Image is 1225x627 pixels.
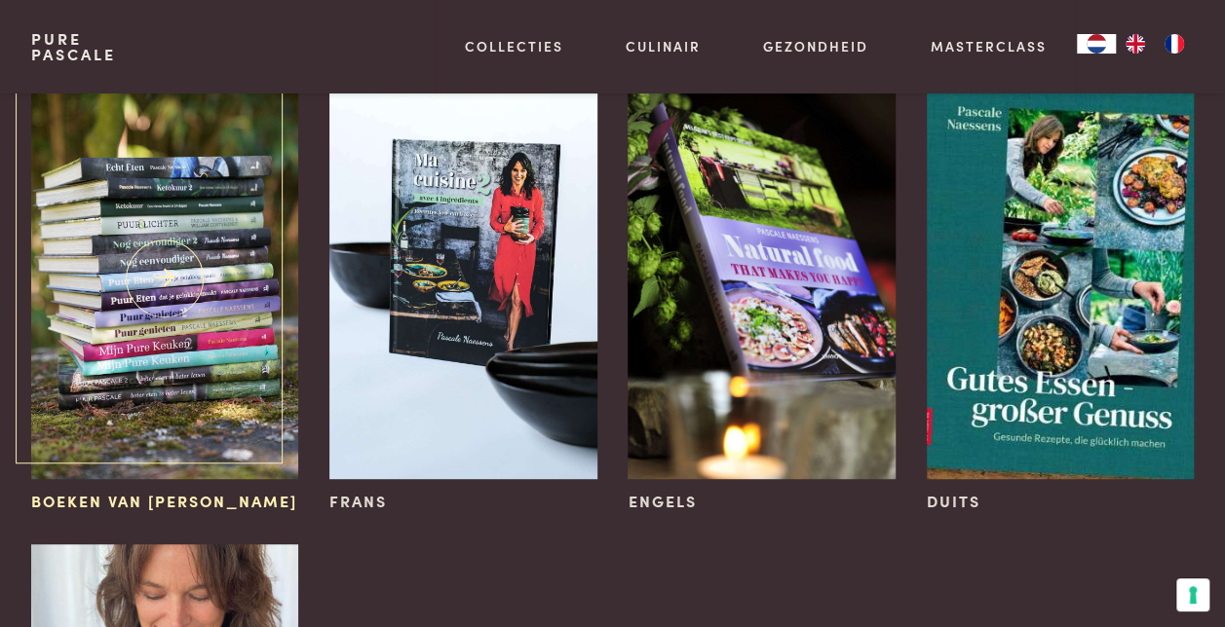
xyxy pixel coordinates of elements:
a: Engels Engels [628,79,895,513]
a: FR [1155,34,1194,54]
a: EN [1116,34,1155,54]
a: Boeken van Pascale Naessens Boeken van [PERSON_NAME] [31,79,298,513]
span: Boeken van [PERSON_NAME] [31,490,297,513]
img: Frans [329,79,596,480]
a: Duits Duits [927,79,1194,513]
a: Gezondheid [763,36,868,56]
a: Masterclass [930,36,1046,56]
span: Frans [329,490,387,513]
a: Frans Frans [329,79,596,513]
ul: Language list [1116,34,1194,54]
a: Culinair [626,36,701,56]
a: PurePascale [31,31,116,62]
a: NL [1077,34,1116,54]
a: Collecties [465,36,563,56]
span: Duits [927,490,980,513]
img: Duits [927,79,1194,480]
img: Engels [628,79,895,480]
button: Uw voorkeuren voor toestemming voor trackingtechnologieën [1176,578,1209,611]
span: Engels [628,490,696,513]
img: Boeken van Pascale Naessens [31,79,298,480]
div: Language [1077,34,1116,54]
aside: Language selected: Nederlands [1077,34,1194,54]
